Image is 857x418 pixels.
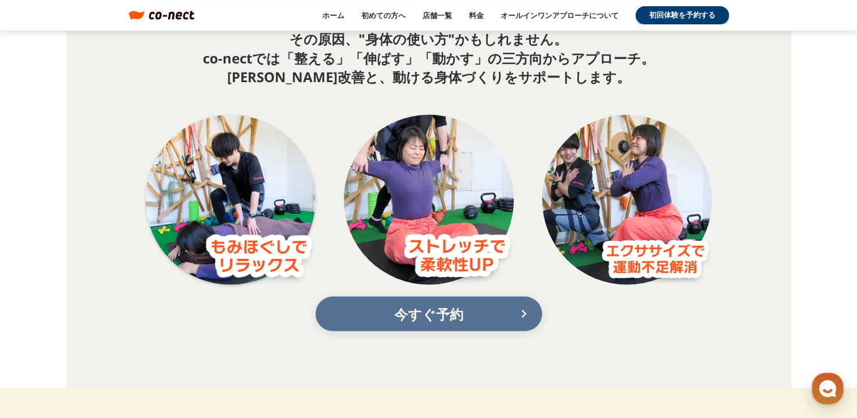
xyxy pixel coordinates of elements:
[3,324,75,352] a: ホーム
[636,6,729,24] a: 初回体験を予約する
[203,29,655,87] p: その原因、"身体の使い方"かもしれません。 co-nectでは「整える」「伸ばす」「動かす」の三方向からアプローチ。 [PERSON_NAME]改善と、動ける身体づくりをサポートします。
[146,324,218,352] a: 設定
[501,10,619,20] a: オールインワンアプローチについて
[338,302,519,327] p: 今すぐ予約
[469,10,484,20] a: 料金
[400,234,514,285] img: ストレッチで柔軟性UP
[322,10,344,20] a: ホーム
[599,240,712,285] img: エクササイズで運動不足解消
[315,297,542,331] a: 今すぐ予約keyboard_arrow_right
[202,234,315,285] img: もみほぐしでリラックス
[75,324,146,352] a: チャット
[361,10,406,20] a: 初めての方へ
[423,10,452,20] a: 店舗一覧
[29,341,49,350] span: ホーム
[175,341,189,350] span: 設定
[517,307,531,321] i: keyboard_arrow_right
[97,342,124,351] span: チャット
